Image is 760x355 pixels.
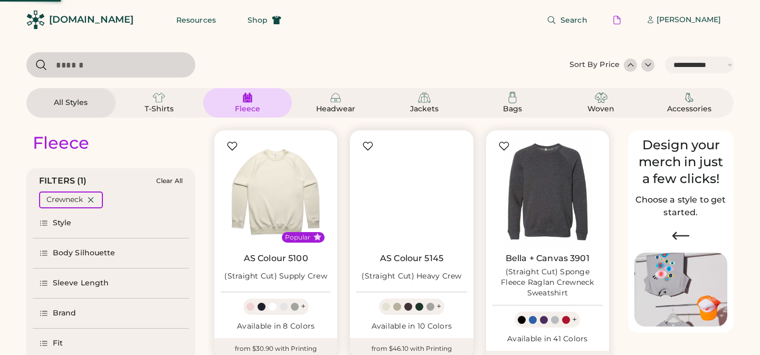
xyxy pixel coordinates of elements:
[657,15,721,25] div: [PERSON_NAME]
[224,271,327,282] div: (Straight Cut) Supply Crew
[156,177,183,185] div: Clear All
[634,253,727,327] img: Image of Lisa Congdon Eye Print on T-Shirt and Hat
[595,91,607,104] img: Woven Icon
[153,91,165,104] img: T-Shirts Icon
[312,104,359,114] div: Headwear
[221,137,331,247] img: AS Colour 5100 (Straight Cut) Supply Crew
[53,248,116,258] div: Body Silhouette
[380,253,443,264] a: AS Colour 5145
[164,9,229,31] button: Resources
[436,301,441,312] div: +
[329,91,342,104] img: Headwear Icon
[356,137,467,247] img: AS Colour 5145 (Straight Cut) Heavy Crew
[683,91,696,104] img: Accessories Icon
[666,104,713,114] div: Accessories
[492,334,603,344] div: Available in 41 Colors
[572,314,577,325] div: +
[418,91,431,104] img: Jackets Icon
[634,194,727,219] h2: Choose a style to get started.
[492,267,603,299] div: (Straight Cut) Sponge Fleece Raglan Crewneck Sweatshirt
[506,253,590,264] a: Bella + Canvas 3901
[248,16,268,24] span: Shop
[241,91,254,104] img: Fleece Icon
[492,137,603,247] img: BELLA + CANVAS 3901 (Straight Cut) Sponge Fleece Raglan Crewneck Sweatshirt
[634,137,727,187] div: Design your merch in just a few clicks!
[39,175,87,187] div: FILTERS (1)
[26,11,45,29] img: Rendered Logo - Screens
[489,104,536,114] div: Bags
[401,104,448,114] div: Jackets
[53,338,63,349] div: Fit
[221,321,331,332] div: Available in 8 Colors
[224,104,271,114] div: Fleece
[301,301,306,312] div: +
[569,60,620,70] div: Sort By Price
[534,9,600,31] button: Search
[560,16,587,24] span: Search
[244,253,308,264] a: AS Colour 5100
[577,104,625,114] div: Woven
[285,233,310,242] div: Popular
[33,132,89,153] div: Fleece
[356,321,467,332] div: Available in 10 Colors
[135,104,183,114] div: T-Shirts
[313,233,321,241] button: Popular Style
[53,278,109,289] div: Sleeve Length
[362,271,461,282] div: (Straight Cut) Heavy Crew
[46,195,83,205] div: Crewneck
[506,91,519,104] img: Bags Icon
[53,308,77,319] div: Brand
[47,98,94,108] div: All Styles
[235,9,294,31] button: Shop
[49,13,134,26] div: [DOMAIN_NAME]
[53,218,72,228] div: Style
